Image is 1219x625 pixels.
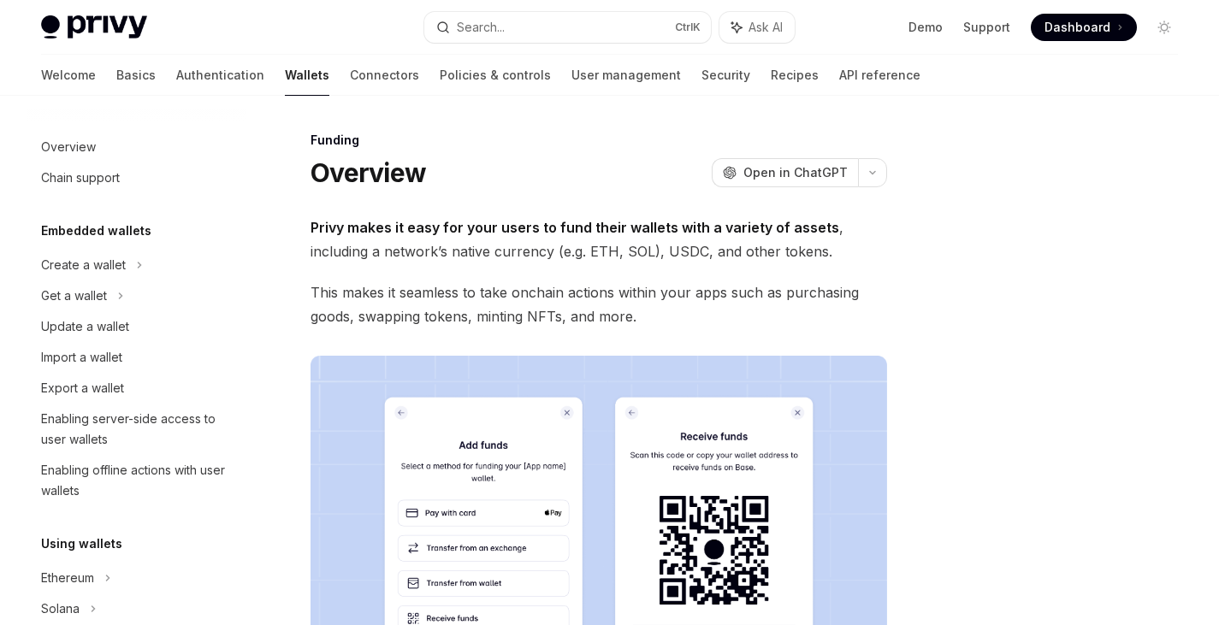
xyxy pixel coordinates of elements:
[311,132,887,149] div: Funding
[571,55,681,96] a: User management
[311,219,839,236] strong: Privy makes it easy for your users to fund their wallets with a variety of assets
[27,132,246,162] a: Overview
[41,286,107,306] div: Get a wallet
[712,158,858,187] button: Open in ChatGPT
[27,342,246,373] a: Import a wallet
[41,568,94,588] div: Ethereum
[771,55,819,96] a: Recipes
[41,378,124,398] div: Export a wallet
[41,534,122,554] h5: Using wallets
[457,17,505,38] div: Search...
[424,12,710,43] button: Search...CtrlK
[41,347,122,368] div: Import a wallet
[311,280,887,328] span: This makes it seamless to take onchain actions within your apps such as purchasing goods, swappin...
[27,162,246,193] a: Chain support
[839,55,920,96] a: API reference
[41,316,129,337] div: Update a wallet
[176,55,264,96] a: Authentication
[285,55,329,96] a: Wallets
[41,137,96,157] div: Overview
[311,157,426,188] h1: Overview
[908,19,943,36] a: Demo
[41,15,147,39] img: light logo
[749,19,783,36] span: Ask AI
[440,55,551,96] a: Policies & controls
[350,55,419,96] a: Connectors
[1151,14,1178,41] button: Toggle dark mode
[27,373,246,404] a: Export a wallet
[41,598,80,619] div: Solana
[743,164,848,181] span: Open in ChatGPT
[675,21,701,34] span: Ctrl K
[41,55,96,96] a: Welcome
[963,19,1010,36] a: Support
[27,404,246,455] a: Enabling server-side access to user wallets
[1044,19,1110,36] span: Dashboard
[116,55,156,96] a: Basics
[1031,14,1137,41] a: Dashboard
[311,215,887,263] span: , including a network’s native currency (e.g. ETH, SOL), USDC, and other tokens.
[41,168,120,188] div: Chain support
[27,311,246,342] a: Update a wallet
[701,55,750,96] a: Security
[41,255,126,275] div: Create a wallet
[27,455,246,506] a: Enabling offline actions with user wallets
[719,12,795,43] button: Ask AI
[41,409,236,450] div: Enabling server-side access to user wallets
[41,460,236,501] div: Enabling offline actions with user wallets
[41,221,151,241] h5: Embedded wallets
